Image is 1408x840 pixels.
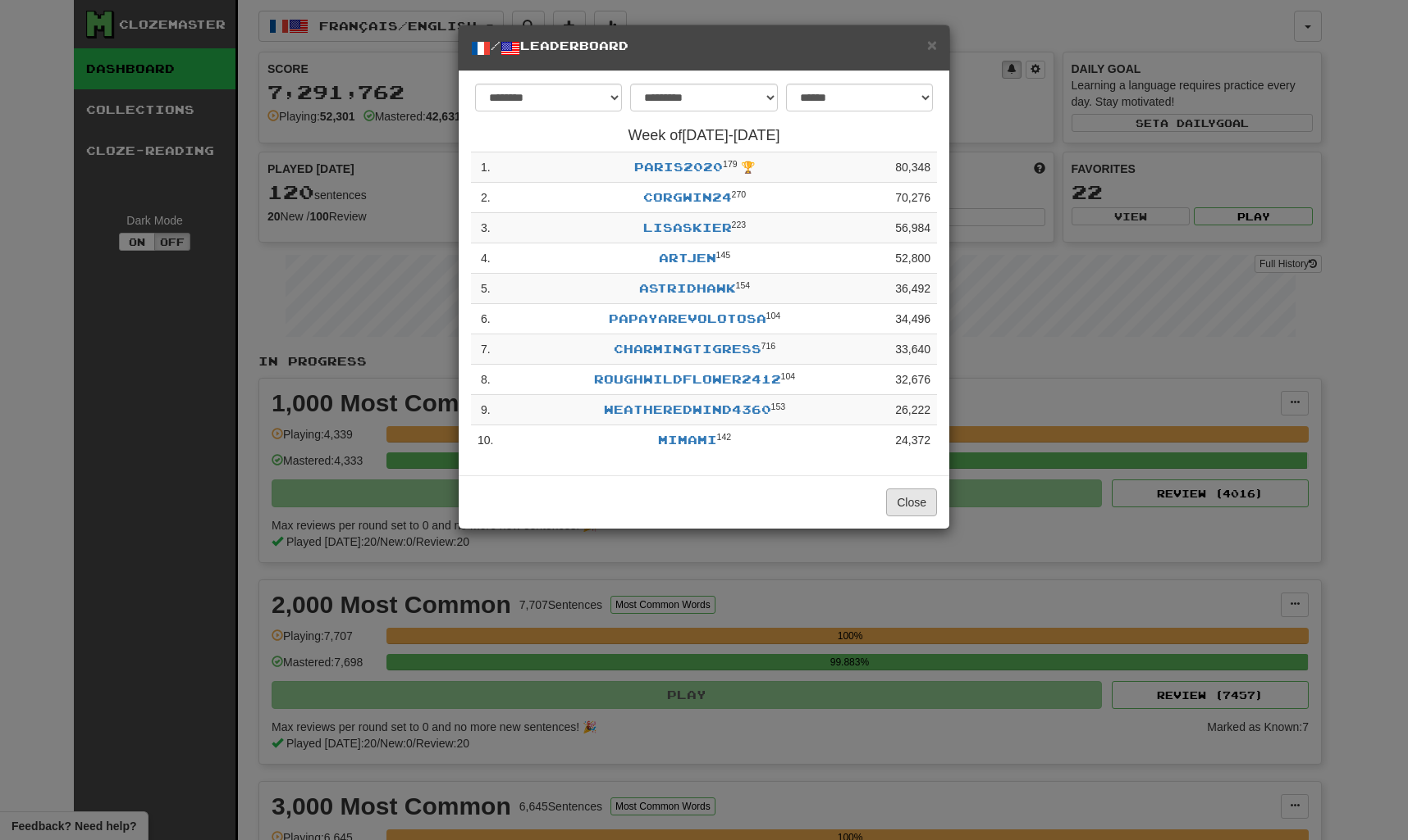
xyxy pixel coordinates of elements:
[886,488,937,516] button: Close
[889,274,937,304] td: 36,492
[609,311,766,325] a: papayarevolotosa
[471,334,500,365] td: 7 .
[927,35,937,54] span: ×
[761,341,776,351] sup: Level 716
[471,128,937,144] h4: Week of [DATE] - [DATE]
[716,250,731,260] sup: Level 145
[643,220,732,234] a: Lisaskier
[471,395,500,425] td: 9 .
[723,159,738,169] sup: Level 179
[889,152,937,183] td: 80,348
[471,243,500,274] td: 4 .
[471,183,500,213] td: 2 .
[471,152,500,183] td: 1 .
[717,432,732,442] sup: Level 142
[732,220,747,229] sup: Level 223
[594,372,781,386] a: RoughWildflower2412
[732,189,747,199] sup: Level 270
[471,213,500,243] td: 3 .
[771,402,786,411] sup: Level 153
[889,425,937,456] td: 24,372
[889,304,937,334] td: 34,496
[643,190,732,204] a: corgwin24
[889,243,937,274] td: 52,800
[889,395,937,425] td: 26,222
[889,213,937,243] td: 56,984
[604,402,771,416] a: WeatheredWind4360
[471,38,937,58] h5: / Leaderboard
[639,281,736,295] a: astridhawk
[766,311,781,320] sup: Level 104
[741,161,755,174] span: 🏆
[471,365,500,395] td: 8 .
[889,334,937,365] td: 33,640
[614,342,761,356] a: CharmingTigress
[889,365,937,395] td: 32,676
[471,274,500,304] td: 5 .
[889,183,937,213] td: 70,276
[659,251,716,265] a: artjen
[736,280,751,290] sup: Level 154
[471,425,500,456] td: 10 .
[658,433,717,447] a: Mimami
[781,371,796,381] sup: Level 104
[634,160,723,174] a: paris2020
[927,36,937,53] button: Close
[471,304,500,334] td: 6 .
